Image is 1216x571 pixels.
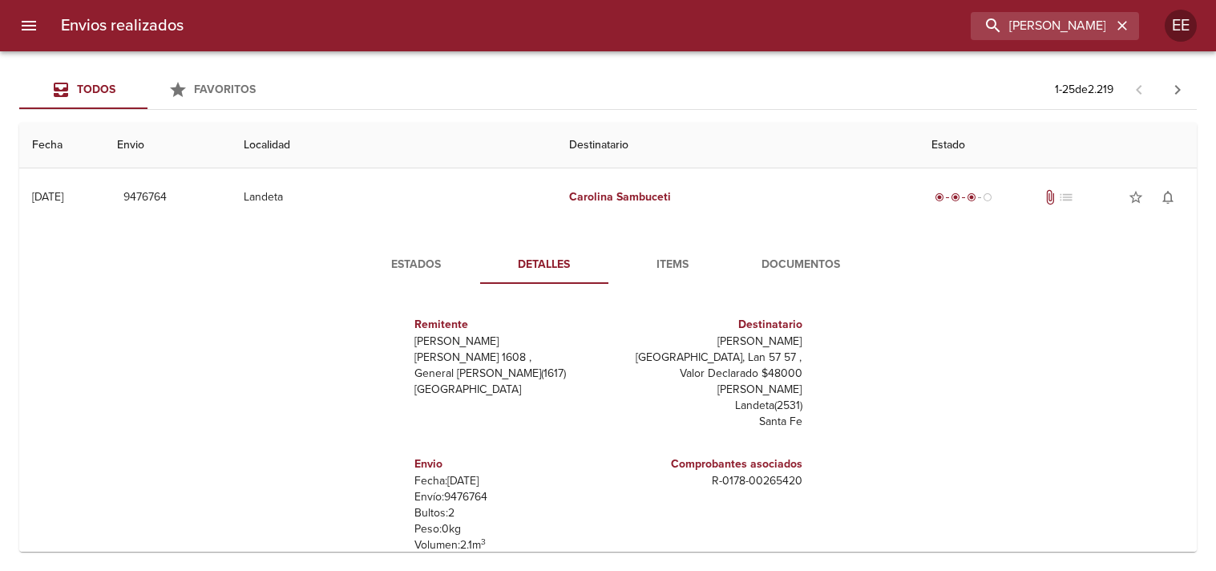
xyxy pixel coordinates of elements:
[615,456,802,473] h6: Comprobantes asociados
[1120,81,1158,97] span: Pagina anterior
[615,398,802,414] p: Landeta ( 2531 )
[19,123,104,168] th: Fecha
[615,414,802,430] p: Santa Fe
[32,190,63,204] div: [DATE]
[951,192,960,202] span: radio_button_checked
[967,192,976,202] span: radio_button_checked
[983,192,992,202] span: radio_button_unchecked
[414,366,602,382] p: General [PERSON_NAME] ( 1617 )
[414,316,602,334] h6: Remitente
[616,190,671,204] em: Sambuceti
[1152,181,1184,213] button: Activar notificaciones
[1058,189,1074,205] span: No tiene pedido asociado
[362,255,471,275] span: Estados
[352,245,865,284] div: Tabs detalle de guia
[481,537,486,547] sup: 3
[1055,82,1113,98] p: 1 - 25 de 2.219
[194,83,256,96] span: Favoritos
[615,334,802,350] p: [PERSON_NAME]
[1158,71,1197,109] span: Pagina siguiente
[414,382,602,398] p: [GEOGRAPHIC_DATA]
[77,83,115,96] span: Todos
[618,255,727,275] span: Items
[414,350,602,366] p: [PERSON_NAME] 1608 ,
[615,350,802,398] p: [GEOGRAPHIC_DATA], Lan 57 57 , Valor Declarado $48000 [PERSON_NAME]
[971,12,1112,40] input: buscar
[935,192,944,202] span: radio_button_checked
[1128,189,1144,205] span: star_border
[746,255,855,275] span: Documentos
[19,71,276,109] div: Tabs Envios
[556,123,919,168] th: Destinatario
[10,6,48,45] button: menu
[231,123,556,168] th: Localidad
[1160,189,1176,205] span: notifications_none
[569,190,613,204] em: Carolina
[414,334,602,350] p: [PERSON_NAME]
[61,13,184,38] h6: Envios realizados
[123,188,167,208] span: 9476764
[919,123,1197,168] th: Estado
[414,473,602,489] p: Fecha: [DATE]
[615,473,802,489] p: R - 0178 - 00265420
[1120,181,1152,213] button: Agregar a favoritos
[414,456,602,473] h6: Envio
[414,521,602,537] p: Peso: 0 kg
[414,505,602,521] p: Bultos: 2
[931,189,996,205] div: En viaje
[231,168,556,226] td: Landeta
[414,537,602,553] p: Volumen: 2.1 m
[490,255,599,275] span: Detalles
[117,183,173,213] button: 9476764
[104,123,231,168] th: Envio
[414,489,602,505] p: Envío: 9476764
[1165,10,1197,42] div: Abrir información de usuario
[1042,189,1058,205] span: Tiene documentos adjuntos
[615,316,802,334] h6: Destinatario
[1165,10,1197,42] div: EE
